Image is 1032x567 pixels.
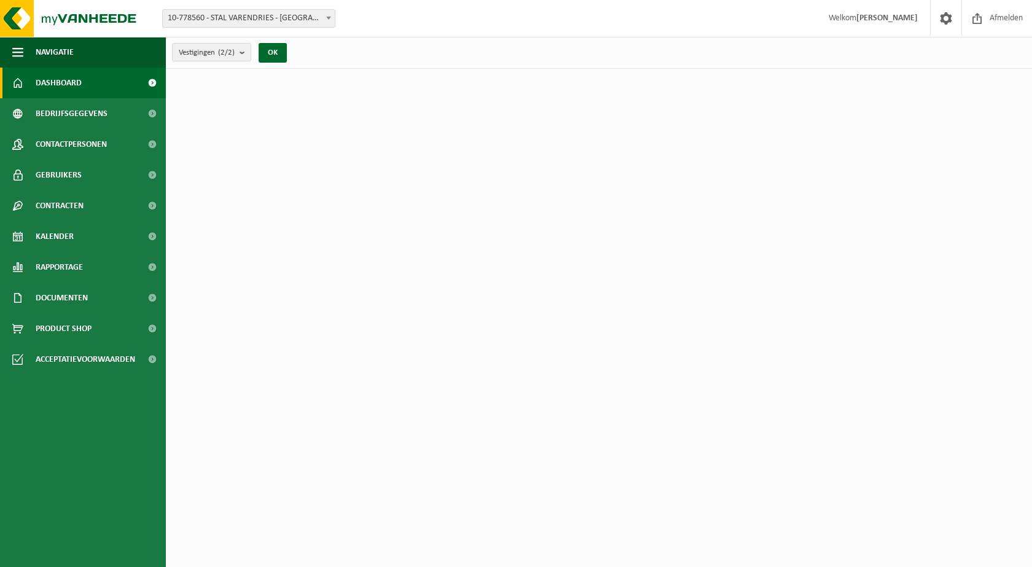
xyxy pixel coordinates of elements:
span: Vestigingen [179,44,235,62]
span: Gebruikers [36,160,82,190]
span: Kalender [36,221,74,252]
span: 10-778560 - STAL VARENDRIES - DRONGEN [162,9,335,28]
button: Vestigingen(2/2) [172,43,251,61]
span: Navigatie [36,37,74,68]
span: Bedrijfsgegevens [36,98,107,129]
span: Product Shop [36,313,92,344]
span: Dashboard [36,68,82,98]
span: Documenten [36,283,88,313]
span: Contracten [36,190,84,221]
span: 10-778560 - STAL VARENDRIES - DRONGEN [163,10,335,27]
span: Contactpersonen [36,129,107,160]
button: OK [259,43,287,63]
strong: [PERSON_NAME] [856,14,918,23]
count: (2/2) [218,49,235,57]
span: Rapportage [36,252,83,283]
span: Acceptatievoorwaarden [36,344,135,375]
